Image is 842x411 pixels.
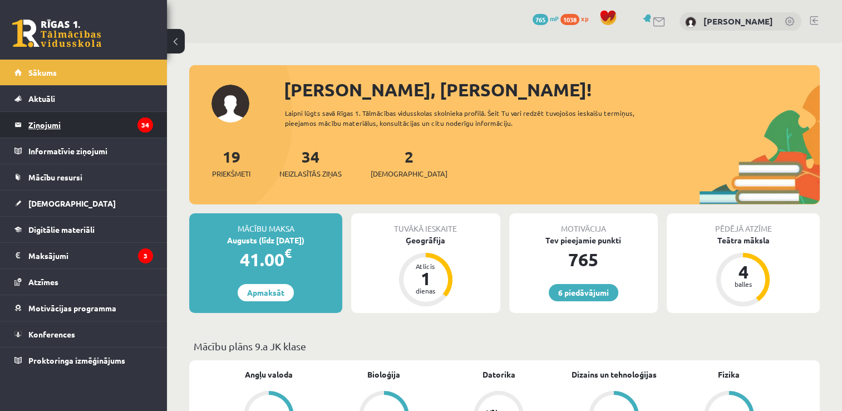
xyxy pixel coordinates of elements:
[28,277,58,287] span: Atzīmes
[667,234,820,246] div: Teātra māksla
[14,217,153,242] a: Digitālie materiāli
[14,164,153,190] a: Mācību resursi
[189,234,342,246] div: Augusts (līdz [DATE])
[212,146,250,179] a: 19Priekšmeti
[549,284,618,301] a: 6 piedāvājumi
[409,287,442,294] div: dienas
[138,248,153,263] i: 3
[703,16,773,27] a: [PERSON_NAME]
[28,198,116,208] span: [DEMOGRAPHIC_DATA]
[284,76,820,103] div: [PERSON_NAME], [PERSON_NAME]!
[509,213,658,234] div: Motivācija
[238,284,294,301] a: Apmaksāt
[12,19,101,47] a: Rīgas 1. Tālmācības vidusskola
[285,108,663,128] div: Laipni lūgts savā Rīgas 1. Tālmācības vidusskolas skolnieka profilā. Šeit Tu vari redzēt tuvojošo...
[509,234,658,246] div: Tev pieejamie punkti
[245,369,293,380] a: Angļu valoda
[189,213,342,234] div: Mācību maksa
[371,168,447,179] span: [DEMOGRAPHIC_DATA]
[533,14,559,23] a: 765 mP
[28,329,75,339] span: Konferences
[581,14,588,23] span: xp
[194,339,815,354] p: Mācību plāns 9.a JK klase
[14,321,153,347] a: Konferences
[212,168,250,179] span: Priekšmeti
[14,269,153,295] a: Atzīmes
[14,60,153,85] a: Sākums
[279,146,342,179] a: 34Neizlasītās ziņas
[550,14,559,23] span: mP
[28,112,153,138] legend: Ziņojumi
[14,243,153,268] a: Maksājumi3
[28,224,95,234] span: Digitālie materiāli
[14,348,153,373] a: Proktoringa izmēģinājums
[726,281,760,287] div: balles
[367,369,400,380] a: Bioloģija
[14,86,153,111] a: Aktuāli
[509,246,658,273] div: 765
[28,94,55,104] span: Aktuāli
[28,243,153,268] legend: Maksājumi
[560,14,579,25] span: 1038
[371,146,447,179] a: 2[DEMOGRAPHIC_DATA]
[482,369,515,380] a: Datorika
[572,369,657,380] a: Dizains un tehnoloģijas
[189,246,342,273] div: 41.00
[28,138,153,164] legend: Informatīvie ziņojumi
[279,168,342,179] span: Neizlasītās ziņas
[351,234,500,308] a: Ģeogrāfija Atlicis 1 dienas
[14,112,153,138] a: Ziņojumi34
[28,67,57,77] span: Sākums
[28,355,125,365] span: Proktoringa izmēģinājums
[533,14,548,25] span: 765
[560,14,594,23] a: 1038 xp
[409,270,442,287] div: 1
[14,295,153,321] a: Motivācijas programma
[284,245,292,261] span: €
[351,234,500,246] div: Ģeogrāfija
[667,213,820,234] div: Pēdējā atzīme
[14,138,153,164] a: Informatīvie ziņojumi
[28,303,116,313] span: Motivācijas programma
[726,263,760,281] div: 4
[137,118,153,133] i: 34
[685,17,696,28] img: Ivanda Kokina
[667,234,820,308] a: Teātra māksla 4 balles
[718,369,740,380] a: Fizika
[28,172,82,182] span: Mācību resursi
[409,263,442,270] div: Atlicis
[14,190,153,216] a: [DEMOGRAPHIC_DATA]
[351,213,500,234] div: Tuvākā ieskaite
